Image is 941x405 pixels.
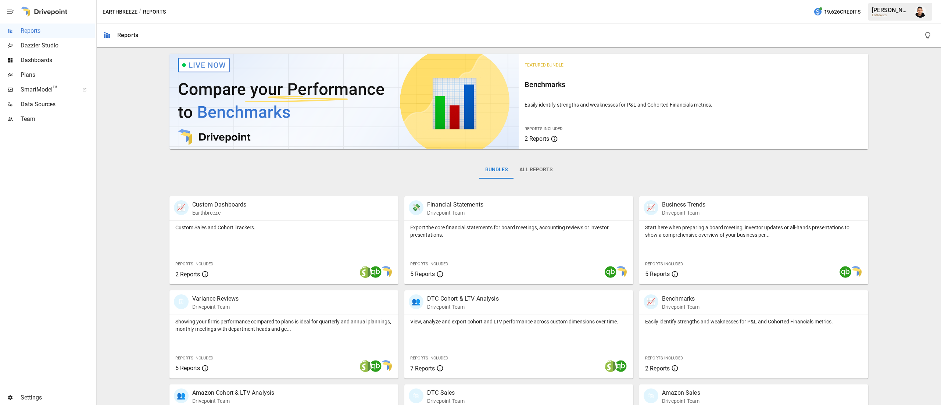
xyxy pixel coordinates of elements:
[910,1,931,22] button: Francisco Sanchez
[525,101,862,108] p: Easily identify strengths and weaknesses for P&L and Cohorted Financials metrics.
[645,262,683,266] span: Reports Included
[427,209,483,216] p: Drivepoint Team
[53,84,58,93] span: ™
[615,360,627,372] img: quickbooks
[21,71,95,79] span: Plans
[21,26,95,35] span: Reports
[21,41,95,50] span: Dazzler Studio
[175,365,200,372] span: 5 Reports
[644,294,658,309] div: 📈
[410,224,627,239] p: Export the core financial statements for board meetings, accounting reviews or investor presentat...
[427,200,483,209] p: Financial Statements
[21,56,95,65] span: Dashboards
[662,200,705,209] p: Business Trends
[615,266,627,278] img: smart model
[410,365,435,372] span: 7 Reports
[139,7,142,17] div: /
[192,209,247,216] p: Earthbreeze
[645,356,683,361] span: Reports Included
[174,388,189,403] div: 👥
[410,262,448,266] span: Reports Included
[824,7,861,17] span: 19,626 Credits
[662,303,700,311] p: Drivepoint Team
[525,126,562,131] span: Reports Included
[525,135,549,142] span: 2 Reports
[872,7,910,14] div: [PERSON_NAME]
[427,294,499,303] p: DTC Cohort & LTV Analysis
[605,266,616,278] img: quickbooks
[605,360,616,372] img: shopify
[175,262,213,266] span: Reports Included
[850,266,862,278] img: smart model
[514,161,558,179] button: All Reports
[409,200,423,215] div: 💸
[370,360,382,372] img: quickbooks
[117,32,138,39] div: Reports
[662,209,705,216] p: Drivepoint Team
[370,266,382,278] img: quickbooks
[169,54,519,149] img: video thumbnail
[192,303,239,311] p: Drivepoint Team
[525,79,862,90] h6: Benchmarks
[645,270,670,277] span: 5 Reports
[175,356,213,361] span: Reports Included
[479,161,514,179] button: Bundles
[645,224,862,239] p: Start here when preparing a board meeting, investor updates or all-hands presentations to show a ...
[410,318,627,325] p: View, analyze and export cohort and LTV performance across custom dimensions over time.
[175,224,393,231] p: Custom Sales and Cohort Trackers.
[175,271,200,278] span: 2 Reports
[427,388,465,397] p: DTC Sales
[192,388,274,397] p: Amazon Cohort & LTV Analysis
[872,14,910,17] div: Earthbreeze
[427,397,465,405] p: Drivepoint Team
[410,356,448,361] span: Reports Included
[644,200,658,215] div: 📈
[174,294,189,309] div: 🗓
[21,393,95,402] span: Settings
[21,85,74,94] span: SmartModel
[175,318,393,333] p: Showing your firm's performance compared to plans is ideal for quarterly and annual plannings, mo...
[192,294,239,303] p: Variance Reviews
[174,200,189,215] div: 📈
[359,360,371,372] img: shopify
[409,388,423,403] div: 🛍
[192,200,247,209] p: Custom Dashboards
[662,388,700,397] p: Amazon Sales
[410,270,435,277] span: 5 Reports
[380,360,392,372] img: smart model
[103,7,137,17] button: Earthbreeze
[525,62,563,68] span: Featured Bundle
[662,397,700,405] p: Drivepoint Team
[21,100,95,109] span: Data Sources
[662,294,700,303] p: Benchmarks
[915,6,926,18] img: Francisco Sanchez
[21,115,95,123] span: Team
[840,266,851,278] img: quickbooks
[645,365,670,372] span: 2 Reports
[409,294,423,309] div: 👥
[644,388,658,403] div: 🛍
[811,5,863,19] button: 19,626Credits
[359,266,371,278] img: shopify
[380,266,392,278] img: smart model
[427,303,499,311] p: Drivepoint Team
[645,318,862,325] p: Easily identify strengths and weaknesses for P&L and Cohorted Financials metrics.
[192,397,274,405] p: Drivepoint Team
